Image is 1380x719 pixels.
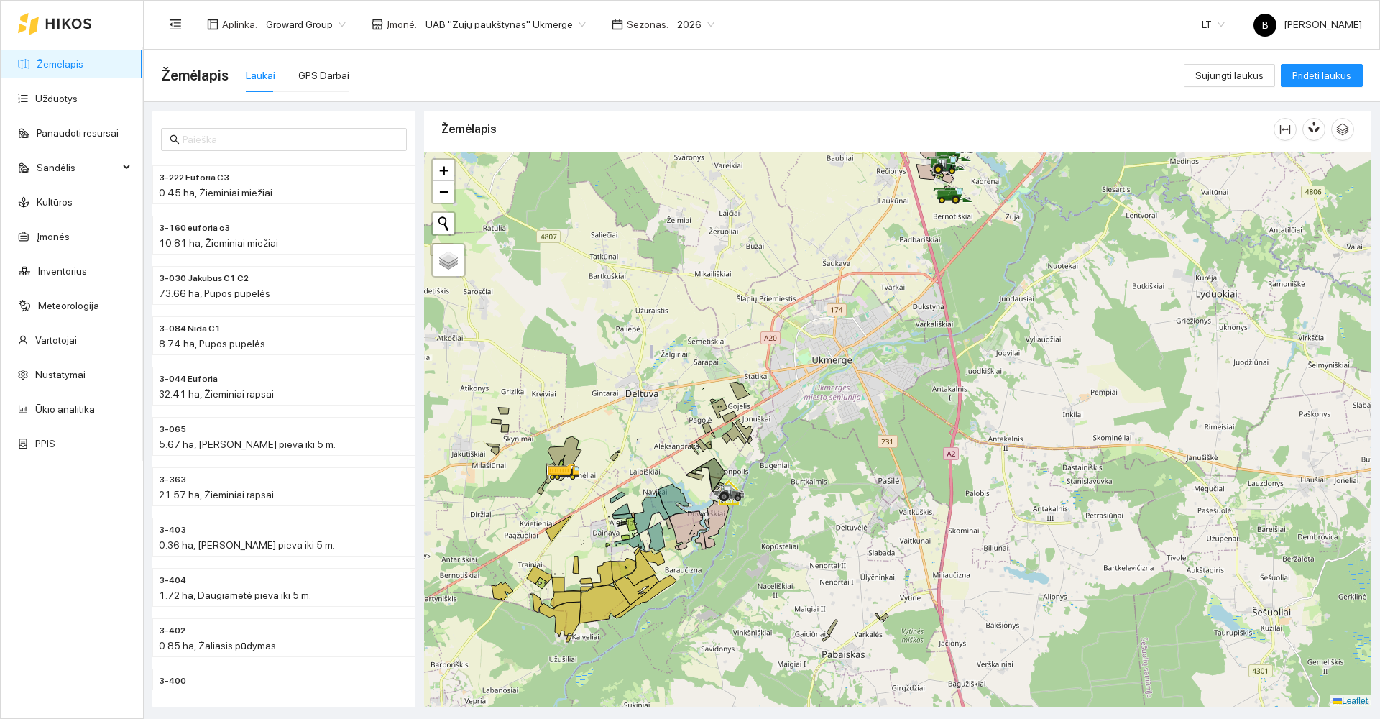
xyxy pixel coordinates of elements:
[35,93,78,104] a: Užduotys
[159,590,311,601] span: 1.72 ha, Daugiametė pieva iki 5 m.
[159,272,249,285] span: 3-030 Jakubus C1 C2
[161,64,229,87] span: Žemėlapis
[159,523,186,537] span: 3-403
[159,372,218,386] span: 3-044 Euforia
[35,438,55,449] a: PPIS
[1333,696,1368,706] a: Leaflet
[37,153,119,182] span: Sandėlis
[1292,68,1351,83] span: Pridėti laukus
[159,288,270,299] span: 73.66 ha, Pupos pupelės
[35,334,77,346] a: Vartotojai
[159,674,186,688] span: 3-400
[439,183,448,201] span: −
[159,574,186,587] span: 3-404
[159,640,276,651] span: 0.85 ha, Žaliasis pūdymas
[159,237,278,249] span: 10.81 ha, Žieminiai miežiai
[159,221,230,235] span: 3-160 euforia c3
[169,18,182,31] span: menu-fold
[159,539,335,551] span: 0.36 ha, [PERSON_NAME] pieva iki 5 m.
[159,187,272,198] span: 0.45 ha, Žieminiai miežiai
[37,231,70,242] a: Įmonės
[159,473,186,487] span: 3-363
[612,19,623,30] span: calendar
[1274,124,1296,135] span: column-width
[1262,14,1269,37] span: B
[35,403,95,415] a: Ūkio analitika
[159,439,336,450] span: 5.67 ha, [PERSON_NAME] pieva iki 5 m.
[159,624,185,638] span: 3-402
[207,19,218,30] span: layout
[35,369,86,380] a: Nustatymai
[161,10,190,39] button: menu-fold
[170,134,180,145] span: search
[1281,64,1363,87] button: Pridėti laukus
[38,265,87,277] a: Inventorius
[159,489,274,500] span: 21.57 ha, Žieminiai rapsai
[37,196,73,208] a: Kultūros
[1274,118,1297,141] button: column-width
[1202,14,1225,35] span: LT
[627,17,668,32] span: Sezonas :
[439,161,448,179] span: +
[387,17,417,32] span: Įmonė :
[372,19,383,30] span: shop
[433,244,464,276] a: Layers
[159,322,221,336] span: 3-084 Nida C1
[246,68,275,83] div: Laukai
[159,171,229,185] span: 3-222 Euforia C3
[441,109,1274,150] div: Žemėlapis
[38,300,99,311] a: Meteorologija
[222,17,257,32] span: Aplinka :
[298,68,349,83] div: GPS Darbai
[37,58,83,70] a: Žemėlapis
[1184,70,1275,81] a: Sujungti laukus
[37,127,119,139] a: Panaudoti resursai
[1281,70,1363,81] a: Pridėti laukus
[159,338,265,349] span: 8.74 ha, Pupos pupelės
[1253,19,1362,30] span: [PERSON_NAME]
[1184,64,1275,87] button: Sujungti laukus
[1195,68,1264,83] span: Sujungti laukus
[425,14,586,35] span: UAB "Zujų paukštynas" Ukmerge
[433,213,454,234] button: Initiate a new search
[266,14,346,35] span: Groward Group
[433,181,454,203] a: Zoom out
[677,14,714,35] span: 2026
[183,132,398,147] input: Paieška
[433,160,454,181] a: Zoom in
[159,423,186,436] span: 3-065
[159,388,274,400] span: 32.41 ha, Žieminiai rapsai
